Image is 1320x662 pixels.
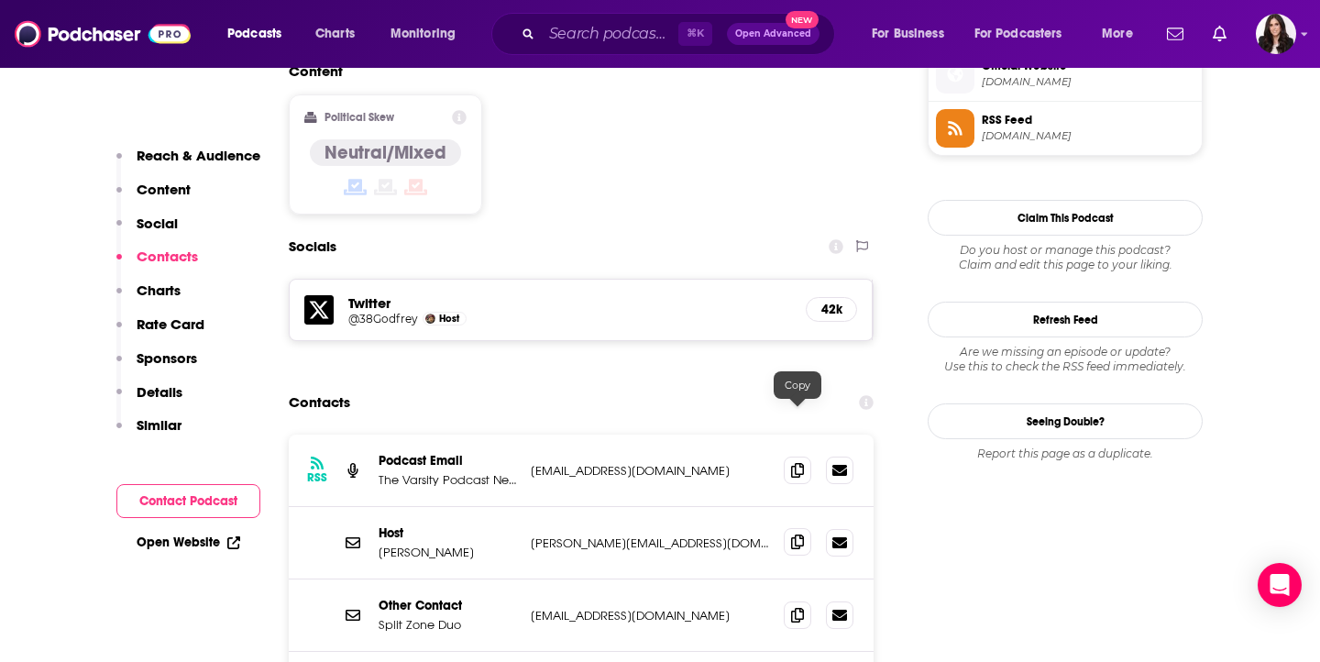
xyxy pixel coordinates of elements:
button: open menu [962,19,1089,49]
button: open menu [378,19,479,49]
p: Charts [137,281,181,299]
input: Search podcasts, credits, & more... [542,19,678,49]
span: RSS Feed [982,112,1194,128]
div: Are we missing an episode or update? Use this to check the RSS feed immediately. [928,345,1203,374]
h2: Content [289,62,859,80]
button: open menu [1089,19,1156,49]
span: api.substack.com [982,129,1194,143]
a: RSS Feed[DOMAIN_NAME] [936,109,1194,148]
a: Open Website [137,535,240,550]
span: More [1102,21,1133,47]
div: Report this page as a duplicate. [928,447,1203,461]
button: open menu [859,19,967,49]
span: For Business [872,21,944,47]
button: Refresh Feed [928,302,1203,337]
p: Sponsors [137,349,197,367]
button: Contact Podcast [116,484,260,518]
a: Seeing Double? [928,403,1203,439]
p: Details [137,383,182,401]
span: ⌘ K [678,22,712,46]
span: Charts [315,21,355,47]
h5: 42k [821,302,841,317]
div: Search podcasts, credits, & more... [509,13,852,55]
h2: Political Skew [324,111,394,124]
p: [PERSON_NAME][EMAIL_ADDRESS][DOMAIN_NAME] [531,535,769,551]
p: Contacts [137,248,198,265]
p: Split Zone Duo [379,617,516,633]
span: Logged in as RebeccaShapiro [1256,14,1296,54]
a: Show notifications dropdown [1205,18,1234,50]
button: Show profile menu [1256,14,1296,54]
button: Content [116,181,191,215]
p: Rate Card [137,315,204,333]
p: [PERSON_NAME] [379,545,516,560]
span: Open Advanced [735,29,811,39]
p: Similar [137,416,181,434]
p: Other Contact [379,598,516,613]
button: open menu [214,19,305,49]
img: Steven Godfrey [425,314,435,324]
span: Monitoring [390,21,456,47]
button: Open AdvancedNew [727,23,819,45]
a: @38Godfrey [348,312,418,325]
a: Official Website[DOMAIN_NAME] [936,55,1194,94]
p: Podcast Email [379,453,516,469]
div: Open Intercom Messenger [1258,563,1302,607]
span: New [786,11,819,28]
h2: Socials [289,229,336,264]
button: Reach & Audience [116,147,260,181]
button: Charts [116,281,181,315]
p: [EMAIL_ADDRESS][DOMAIN_NAME] [531,608,769,623]
p: Content [137,181,191,198]
p: Social [137,215,178,232]
button: Social [116,215,178,248]
img: Podchaser - Follow, Share and Rate Podcasts [15,17,191,51]
div: Claim and edit this page to your liking. [928,243,1203,272]
button: Sponsors [116,349,197,383]
button: Details [116,383,182,417]
p: Host [379,525,516,541]
button: Rate Card [116,315,204,349]
a: Charts [303,19,366,49]
h5: Twitter [348,294,791,312]
button: Contacts [116,248,198,281]
span: For Podcasters [974,21,1062,47]
span: Host [439,313,459,325]
span: Do you host or manage this podcast? [928,243,1203,258]
h3: RSS [307,470,327,485]
p: The Varsity Podcast Network [379,472,516,488]
button: Claim This Podcast [928,200,1203,236]
span: Podcasts [227,21,281,47]
button: Similar [116,416,181,450]
p: Reach & Audience [137,147,260,164]
h2: Contacts [289,385,350,420]
div: Copy [774,371,821,399]
p: [EMAIL_ADDRESS][DOMAIN_NAME] [531,463,769,479]
a: Show notifications dropdown [1160,18,1191,50]
h4: Neutral/Mixed [324,141,446,164]
img: User Profile [1256,14,1296,54]
span: splitzoneduo.com [982,75,1194,89]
